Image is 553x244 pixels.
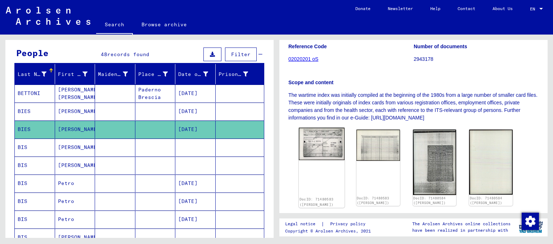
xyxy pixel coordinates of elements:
a: DocID: 71480584 ([PERSON_NAME]) [413,196,446,205]
a: Privacy policy [324,220,374,228]
a: DocID: 71480583 ([PERSON_NAME]) [357,196,389,205]
mat-cell: BETTONI [15,85,55,102]
p: have been realized in partnership with [412,227,511,234]
mat-cell: BIS [15,211,55,228]
mat-cell: [PERSON_NAME] [55,157,95,174]
div: Place of Birth [138,71,168,78]
mat-header-cell: Date of Birth [175,64,216,84]
mat-header-cell: First Name [55,64,95,84]
mat-cell: [DATE] [175,121,216,138]
div: Change consent [521,212,539,230]
mat-cell: Petro [55,175,95,192]
div: Prisoner # [219,71,248,78]
p: 2943178 [414,55,539,63]
div: Last Name [18,68,55,80]
mat-cell: BIS [15,139,55,156]
img: 002.jpg [469,130,513,195]
mat-cell: [DATE] [175,103,216,120]
mat-cell: [PERSON_NAME] [PERSON_NAME] [55,85,95,102]
div: Place of Birth [138,68,177,80]
a: Legal notice [285,220,321,228]
mat-cell: [DATE] [175,211,216,228]
div: | [285,220,374,228]
mat-cell: Paderno Brescia [135,85,176,102]
mat-cell: [DATE] [175,193,216,210]
div: Prisoner # [219,68,257,80]
img: 001.jpg [413,130,457,195]
span: EN [530,6,538,12]
a: 02020201 oS [288,56,318,62]
mat-cell: Petro [55,211,95,228]
div: First Name [58,71,88,78]
div: Date of Birth [178,68,217,80]
div: First Name [58,68,97,80]
a: DocID: 71480583 ([PERSON_NAME]) [300,197,334,207]
mat-cell: BIES [15,121,55,138]
a: DocID: 71480584 ([PERSON_NAME]) [470,196,502,205]
span: Filter [231,51,251,58]
mat-cell: BIES [15,103,55,120]
div: Date of Birth [178,71,208,78]
mat-header-cell: Maiden Name [95,64,135,84]
mat-cell: Petro [55,193,95,210]
a: Browse archive [133,16,195,33]
mat-cell: BIS [15,193,55,210]
b: Reference Code [288,44,327,49]
b: Number of documents [414,44,467,49]
div: Maiden Name [98,68,137,80]
mat-header-cell: Last Name [15,64,55,84]
img: 002.jpg [356,130,400,161]
p: Copyright © Arolsen Archives, 2021 [285,228,374,234]
b: Scope and content [288,80,333,85]
mat-cell: [DATE] [175,175,216,192]
img: Arolsen_neg.svg [6,7,90,25]
img: Change consent [522,213,539,230]
img: yv_logo.png [517,218,544,236]
mat-header-cell: Prisoner # [216,64,264,84]
span: 48 [101,51,107,58]
div: Last Name [18,71,46,78]
mat-cell: [DATE] [175,85,216,102]
mat-cell: BIS [15,157,55,174]
img: 001.jpg [299,128,345,161]
a: Search [96,16,133,35]
mat-cell: [PERSON_NAME] [55,139,95,156]
mat-cell: [PERSON_NAME] [55,121,95,138]
button: Filter [225,48,257,61]
div: People [16,46,49,59]
div: Maiden Name [98,71,128,78]
mat-header-cell: Place of Birth [135,64,176,84]
p: The wartime index was initially compiled at the beginning of the 1980s from a large number of sma... [288,91,539,122]
p: The Arolsen Archives online collections [412,221,511,227]
span: records found [107,51,149,58]
mat-cell: [PERSON_NAME] [55,103,95,120]
mat-cell: BIS [15,175,55,192]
